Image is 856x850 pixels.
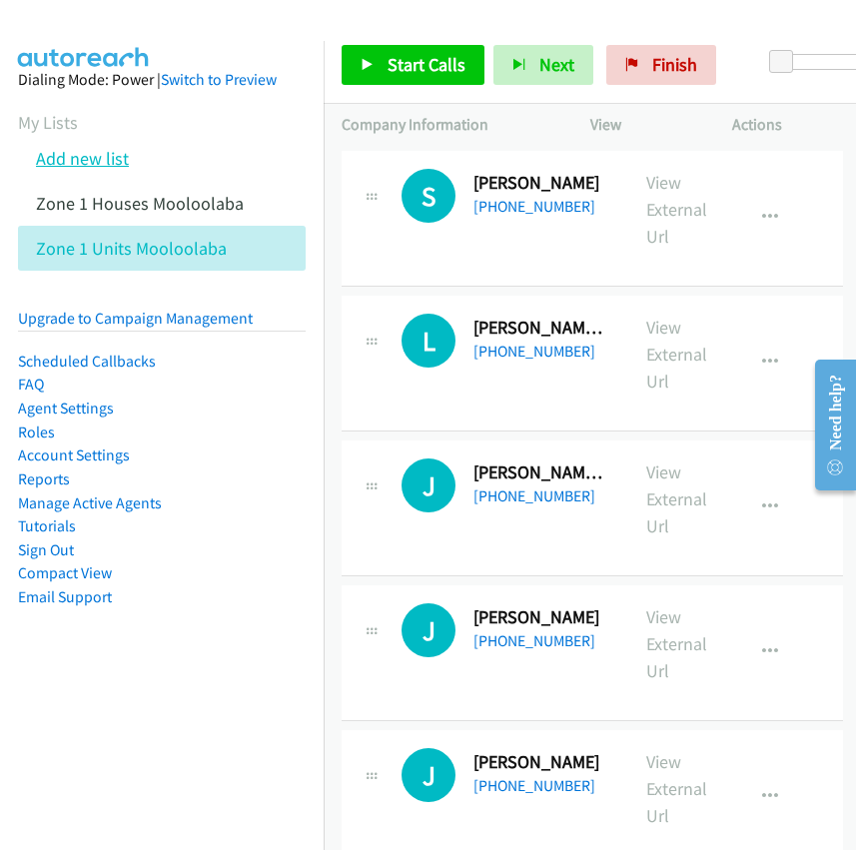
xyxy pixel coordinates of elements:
div: The call is yet to be attempted [402,169,455,223]
span: Start Calls [388,53,465,76]
a: My Lists [18,111,78,134]
h2: [PERSON_NAME] [PERSON_NAME] Senior [473,461,610,484]
h2: [PERSON_NAME] [473,606,610,629]
a: Sign Out [18,540,74,559]
a: Account Settings [18,445,130,464]
a: Finish [606,45,716,85]
div: Dialing Mode: Power | [18,68,306,92]
iframe: Resource Center [798,346,856,504]
div: The call is yet to be attempted [402,458,455,512]
a: Email Support [18,587,112,606]
a: Zone 1 Houses Mooloolaba [36,192,244,215]
a: [PHONE_NUMBER] [473,631,595,650]
h1: L [402,314,455,368]
a: Switch to Preview [161,70,277,89]
div: The call is yet to be attempted [402,603,455,657]
span: Finish [652,53,697,76]
span: Next [539,53,574,76]
p: Actions [732,113,838,137]
a: [PHONE_NUMBER] [473,197,595,216]
p: View External Url [646,603,707,684]
a: Roles [18,423,55,441]
a: Reports [18,469,70,488]
h2: [PERSON_NAME] [473,751,610,774]
a: Add new list [36,147,129,170]
h1: J [402,458,455,512]
p: View External Url [646,748,707,829]
a: Zone 1 Units Mooloolaba [36,237,227,260]
h2: [PERSON_NAME] [473,172,610,195]
a: Upgrade to Campaign Management [18,309,253,328]
a: [PHONE_NUMBER] [473,342,595,361]
p: Company Information [342,113,554,137]
h1: J [402,603,455,657]
h2: [PERSON_NAME] [PERSON_NAME] Page [473,317,610,340]
div: The call is yet to be attempted [402,314,455,368]
a: [PHONE_NUMBER] [473,486,595,505]
a: Agent Settings [18,399,114,418]
a: Start Calls [342,45,484,85]
h1: S [402,169,455,223]
a: Scheduled Callbacks [18,352,156,371]
div: The call is yet to be attempted [402,748,455,802]
a: Tutorials [18,516,76,535]
a: Compact View [18,563,112,582]
p: View External Url [646,458,707,539]
p: View External Url [646,169,707,250]
p: View [590,113,696,137]
a: FAQ [18,375,44,394]
a: Manage Active Agents [18,493,162,512]
h1: J [402,748,455,802]
p: View External Url [646,314,707,395]
button: Next [493,45,593,85]
a: [PHONE_NUMBER] [473,776,595,795]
